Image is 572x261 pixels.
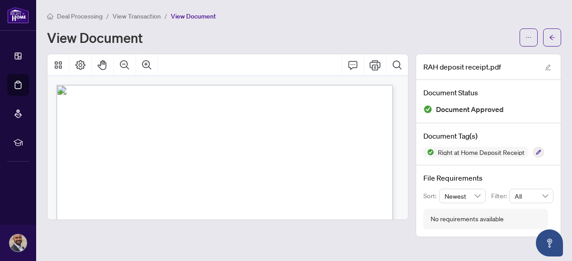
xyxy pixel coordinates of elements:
[423,105,432,114] img: Document Status
[113,12,161,20] span: View Transaction
[47,30,143,45] h1: View Document
[545,64,551,70] span: edit
[431,214,504,224] div: No requirements available
[515,189,548,203] span: All
[171,12,216,20] span: View Document
[57,12,103,20] span: Deal Processing
[423,147,434,158] img: Status Icon
[423,130,553,141] h4: Document Tag(s)
[436,103,504,116] span: Document Approved
[491,191,509,201] p: Filter:
[106,11,109,21] li: /
[9,234,27,252] img: Profile Icon
[7,7,29,23] img: logo
[423,61,501,72] span: RAH deposit receipt.pdf
[549,34,555,41] span: arrow-left
[423,87,553,98] h4: Document Status
[47,13,53,19] span: home
[434,149,528,155] span: Right at Home Deposit Receipt
[445,189,481,203] span: Newest
[423,172,553,183] h4: File Requirements
[536,229,563,256] button: Open asap
[423,191,439,201] p: Sort:
[525,34,532,41] span: ellipsis
[164,11,167,21] li: /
